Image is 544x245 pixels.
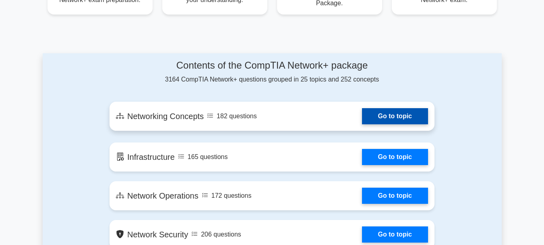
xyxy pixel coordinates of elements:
[110,60,434,84] div: 3164 CompTIA Network+ questions grouped in 25 topics and 252 concepts
[110,60,434,71] h4: Contents of the CompTIA Network+ package
[362,188,428,204] a: Go to topic
[362,149,428,165] a: Go to topic
[362,108,428,124] a: Go to topic
[362,226,428,243] a: Go to topic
